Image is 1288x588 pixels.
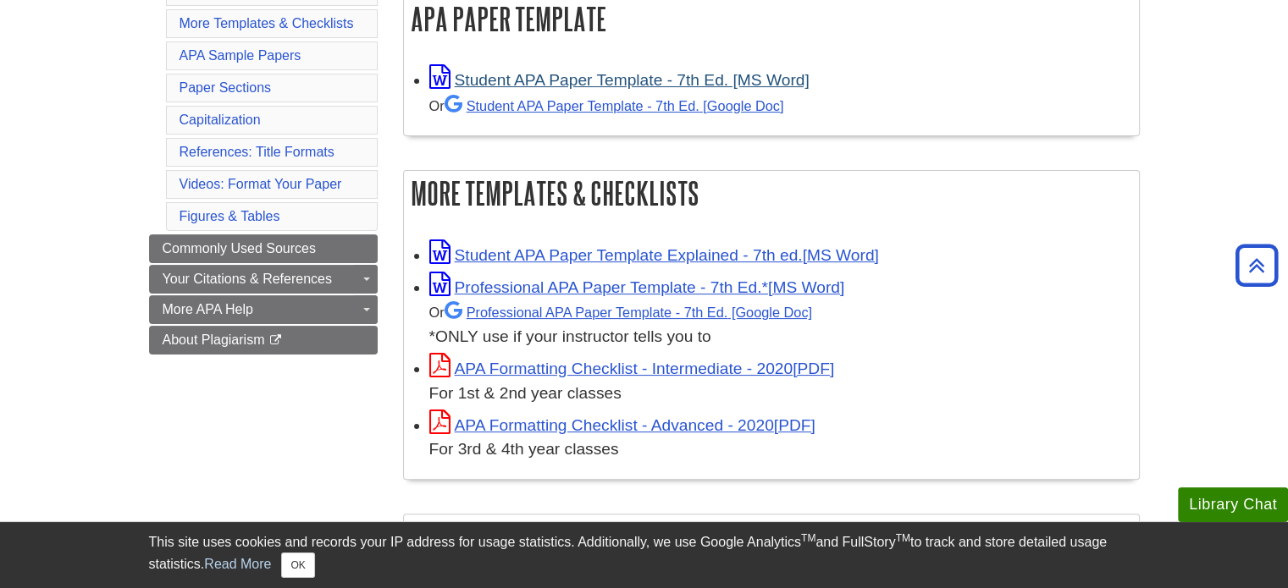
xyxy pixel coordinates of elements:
[429,71,810,89] a: Link opens in new window
[149,234,378,263] a: Commonly Used Sources
[180,80,272,95] a: Paper Sections
[429,305,812,320] small: Or
[163,241,316,256] span: Commonly Used Sources
[429,382,1130,406] div: For 1st & 2nd year classes
[268,335,283,346] i: This link opens in a new window
[801,532,815,544] sup: TM
[149,295,378,324] a: More APA Help
[163,332,265,347] span: About Plagiarism
[180,177,342,191] a: Videos: Format Your Paper
[404,514,1139,559] h2: APA Sample Papers
[180,113,261,127] a: Capitalization
[1230,254,1284,277] a: Back to Top
[429,299,1130,349] div: *ONLY use if your instructor tells you to
[149,326,378,354] a: About Plagiarism
[429,437,1130,462] div: For 3rd & 4th year classes
[163,272,332,286] span: Your Citations & References
[429,278,845,296] a: Link opens in new window
[429,246,879,264] a: Link opens in new window
[180,209,280,223] a: Figures & Tables
[180,48,301,63] a: APA Sample Papers
[180,16,354,30] a: More Templates & Checklists
[204,557,271,571] a: Read More
[445,305,812,320] a: Professional APA Paper Template - 7th Ed.
[445,98,784,113] a: Student APA Paper Template - 7th Ed. [Google Doc]
[404,171,1139,216] h2: More Templates & Checklists
[1178,487,1288,522] button: Library Chat
[896,532,910,544] sup: TM
[149,532,1140,578] div: This site uses cookies and records your IP address for usage statistics. Additionally, we use Goo...
[429,360,835,377] a: Link opens in new window
[281,552,314,578] button: Close
[149,265,378,294] a: Your Citations & References
[429,416,815,434] a: Link opens in new window
[429,98,784,113] small: Or
[180,145,334,159] a: References: Title Formats
[163,302,253,316] span: More APA Help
